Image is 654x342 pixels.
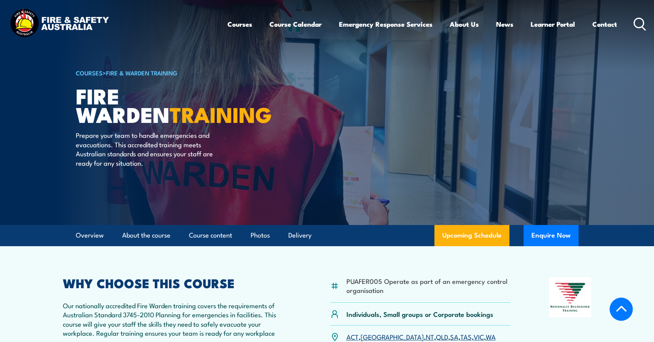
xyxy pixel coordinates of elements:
[524,225,579,246] button: Enquire Now
[76,130,219,167] p: Prepare your team to handle emergencies and evacuations. This accredited training meets Australia...
[346,332,359,341] a: ACT
[63,277,292,288] h2: WHY CHOOSE THIS COURSE
[76,68,270,77] h6: >
[106,68,178,77] a: Fire & Warden Training
[434,225,509,246] a: Upcoming Schedule
[426,332,434,341] a: NT
[450,14,479,35] a: About Us
[460,332,472,341] a: TAS
[269,14,322,35] a: Course Calendar
[339,14,432,35] a: Emergency Response Services
[592,14,617,35] a: Contact
[531,14,575,35] a: Learner Portal
[496,14,513,35] a: News
[288,225,311,246] a: Delivery
[361,332,424,341] a: [GEOGRAPHIC_DATA]
[189,225,232,246] a: Course content
[346,309,493,318] p: Individuals, Small groups or Corporate bookings
[346,276,511,295] li: PUAFER005 Operate as part of an emergency control organisation
[436,332,448,341] a: QLD
[450,332,458,341] a: SA
[170,97,272,130] strong: TRAINING
[549,277,592,317] img: Nationally Recognised Training logo.
[486,332,496,341] a: WA
[346,332,496,341] p: , , , , , , ,
[76,86,270,123] h1: Fire Warden
[122,225,170,246] a: About the course
[76,225,104,246] a: Overview
[76,68,103,77] a: COURSES
[251,225,270,246] a: Photos
[474,332,484,341] a: VIC
[227,14,252,35] a: Courses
